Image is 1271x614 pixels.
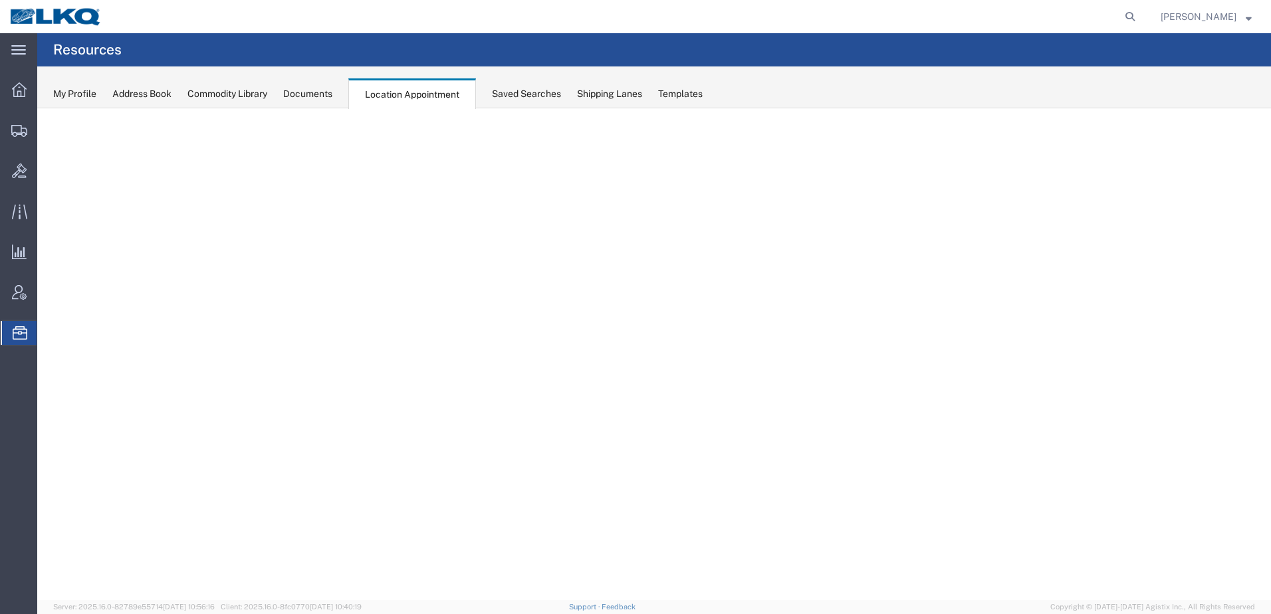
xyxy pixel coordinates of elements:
[163,603,215,611] span: [DATE] 10:56:16
[9,7,102,27] img: logo
[658,87,703,101] div: Templates
[1160,9,1252,25] button: [PERSON_NAME]
[348,78,476,109] div: Location Appointment
[53,603,215,611] span: Server: 2025.16.0-82789e55714
[1050,601,1255,613] span: Copyright © [DATE]-[DATE] Agistix Inc., All Rights Reserved
[53,87,96,101] div: My Profile
[492,87,561,101] div: Saved Searches
[1161,9,1236,24] span: Brian Schmidt
[602,603,635,611] a: Feedback
[283,87,332,101] div: Documents
[187,87,267,101] div: Commodity Library
[221,603,362,611] span: Client: 2025.16.0-8fc0770
[53,33,122,66] h4: Resources
[112,87,172,101] div: Address Book
[37,108,1271,600] iframe: FS Legacy Container
[310,603,362,611] span: [DATE] 10:40:19
[577,87,642,101] div: Shipping Lanes
[569,603,602,611] a: Support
